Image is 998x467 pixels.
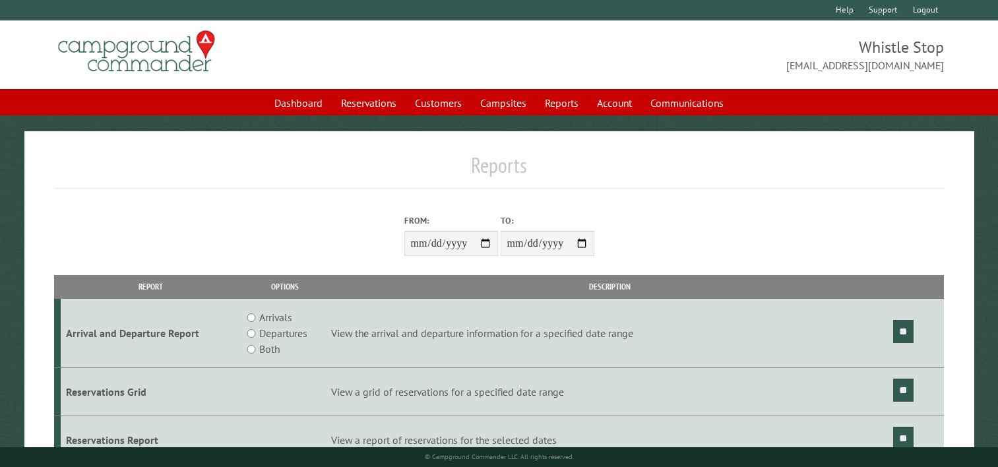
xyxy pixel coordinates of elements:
[259,341,280,357] label: Both
[61,368,241,416] td: Reservations Grid
[259,309,292,325] label: Arrivals
[266,90,330,115] a: Dashboard
[404,214,498,227] label: From:
[54,152,944,189] h1: Reports
[61,416,241,464] td: Reservations Report
[54,26,219,77] img: Campground Commander
[589,90,640,115] a: Account
[425,452,574,461] small: © Campground Commander LLC. All rights reserved.
[472,90,534,115] a: Campsites
[329,299,891,368] td: View the arrival and departure information for a specified date range
[329,416,891,464] td: View a report of reservations for the selected dates
[329,275,891,298] th: Description
[329,368,891,416] td: View a grid of reservations for a specified date range
[241,275,329,298] th: Options
[642,90,732,115] a: Communications
[259,325,307,341] label: Departures
[333,90,404,115] a: Reservations
[407,90,470,115] a: Customers
[61,275,241,298] th: Report
[61,299,241,368] td: Arrival and Departure Report
[499,36,945,73] span: Whistle Stop [EMAIL_ADDRESS][DOMAIN_NAME]
[537,90,586,115] a: Reports
[501,214,594,227] label: To:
